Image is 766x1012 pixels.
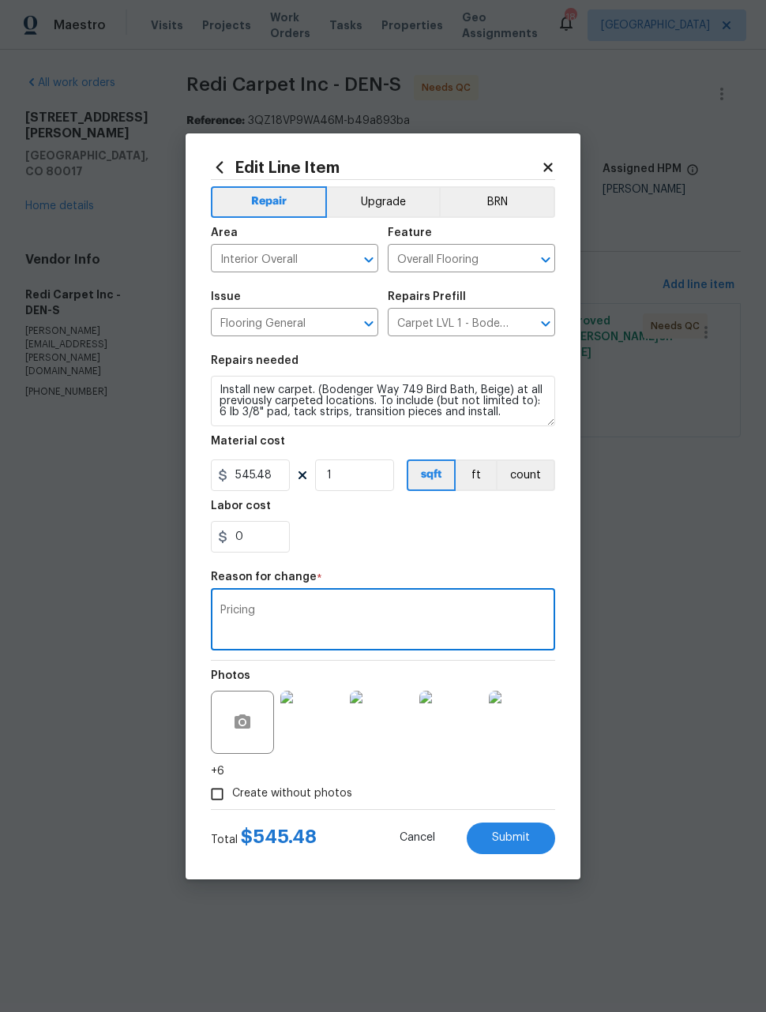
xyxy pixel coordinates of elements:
[407,459,456,491] button: sqft
[211,186,327,218] button: Repair
[492,832,530,844] span: Submit
[358,313,380,335] button: Open
[211,159,541,176] h2: Edit Line Item
[211,227,238,238] h5: Area
[456,459,496,491] button: ft
[535,249,557,271] button: Open
[211,436,285,447] h5: Material cost
[211,355,299,366] h5: Repairs needed
[358,249,380,271] button: Open
[439,186,555,218] button: BRN
[327,186,440,218] button: Upgrade
[211,376,555,426] textarea: Install new carpet. (Bodenger Way 749 Bird Bath, Beige) at all previously carpeted locations. To ...
[535,313,557,335] button: Open
[232,785,352,802] span: Create without photos
[467,823,555,854] button: Submit
[241,827,317,846] span: $ 545.48
[211,829,317,848] div: Total
[388,227,432,238] h5: Feature
[400,832,435,844] span: Cancel
[496,459,555,491] button: count
[374,823,460,854] button: Cancel
[211,572,317,583] h5: Reason for change
[388,291,466,302] h5: Repairs Prefill
[220,605,546,638] textarea: Pricing
[211,670,250,681] h5: Photos
[211,500,271,512] h5: Labor cost
[211,291,241,302] h5: Issue
[211,763,224,779] span: +6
